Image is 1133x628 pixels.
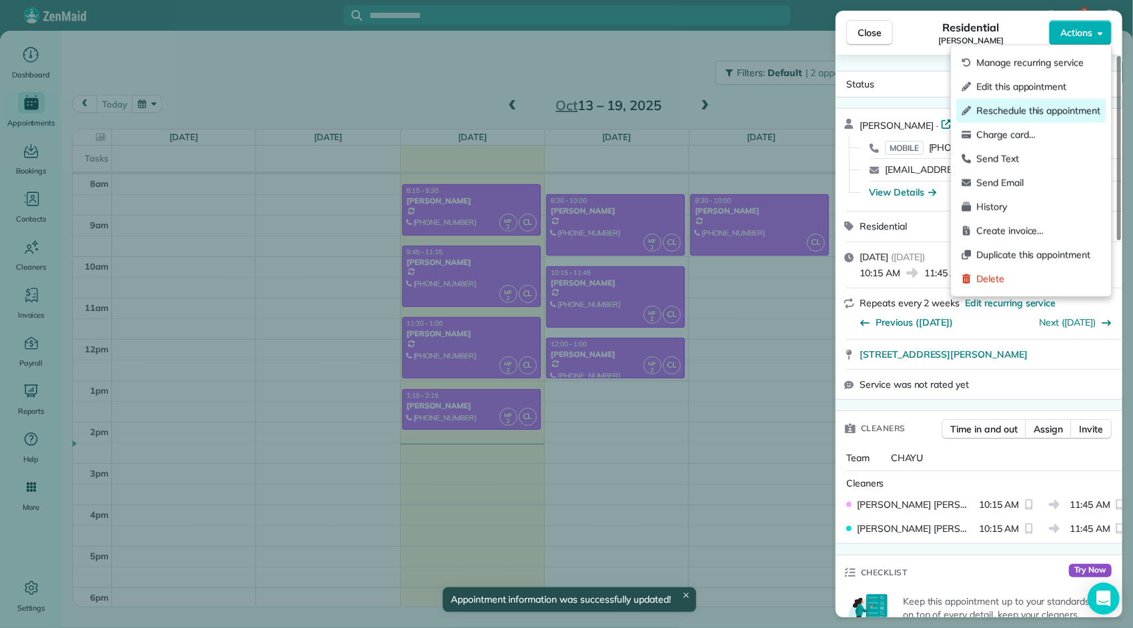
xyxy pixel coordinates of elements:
[1079,422,1103,436] span: Invite
[1070,498,1111,511] span: 11:45 AM
[1060,26,1092,39] span: Actions
[965,296,1056,310] span: Edit recurring service
[891,251,925,263] span: ( [DATE] )
[950,422,1018,436] span: Time in and out
[876,316,953,329] span: Previous ([DATE])
[941,117,1011,130] a: Open profile
[846,78,874,90] span: Status
[976,56,1100,69] span: Manage recurring service
[976,128,1100,141] span: Charge card…
[976,80,1100,93] span: Edit this appointment
[929,141,1011,153] span: [PHONE_NUMBER]
[1088,583,1120,615] div: Open Intercom Messenger
[1034,422,1063,436] span: Assign
[860,266,900,280] span: 10:15 AM
[979,522,1020,535] span: 10:15 AM
[976,272,1100,286] span: Delete
[938,35,1004,46] span: [PERSON_NAME]
[976,200,1100,214] span: History
[979,498,1020,511] span: 10:15 AM
[1040,316,1096,328] a: Next ([DATE])
[976,104,1100,117] span: Reschedule this appointment
[861,422,906,435] span: Cleaners
[885,141,1011,154] a: MOBILE[PHONE_NUMBER]
[1040,316,1112,329] button: Next ([DATE])
[1070,522,1111,535] span: 11:45 AM
[858,26,882,39] span: Close
[860,220,907,232] span: Residential
[1069,564,1112,577] span: Try Now
[860,251,888,263] span: [DATE]
[846,477,884,489] span: Cleaners
[857,522,974,535] span: [PERSON_NAME] [PERSON_NAME]
[860,297,960,309] span: Repeats every 2 weeks
[860,348,1028,361] span: [STREET_ADDRESS][PERSON_NAME]
[976,248,1100,262] span: Duplicate this appointment
[934,120,942,131] span: ·
[1025,419,1072,439] button: Assign
[942,419,1026,439] button: Time in and out
[443,587,696,612] div: Appointment information was successfully updated!
[976,152,1100,166] span: Send Text
[943,19,1000,35] span: Residential
[976,176,1100,190] span: Send Email
[891,452,924,464] span: CHAYU
[860,378,969,391] span: Service was not rated yet
[869,186,936,199] button: View Details
[846,452,870,464] span: Team
[1070,419,1112,439] button: Invite
[860,316,953,329] button: Previous ([DATE])
[885,141,924,155] span: MOBILE
[860,348,1114,361] a: [STREET_ADDRESS][PERSON_NAME]
[924,266,965,280] span: 11:45 AM
[857,498,974,511] span: [PERSON_NAME] [PERSON_NAME]
[976,224,1100,238] span: Create invoice…
[861,566,908,579] span: Checklist
[846,20,893,45] button: Close
[885,164,1041,176] a: [EMAIL_ADDRESS][DOMAIN_NAME]
[860,119,934,131] span: [PERSON_NAME]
